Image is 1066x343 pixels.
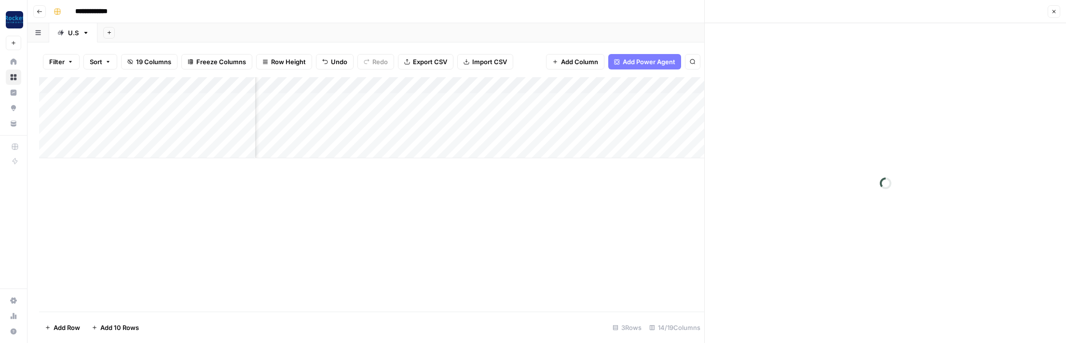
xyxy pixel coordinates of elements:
[68,28,79,38] div: U.S
[6,308,21,324] a: Usage
[6,8,21,32] button: Workspace: Rocket Pilots
[90,57,102,67] span: Sort
[6,100,21,116] a: Opportunities
[316,54,354,69] button: Undo
[86,320,145,335] button: Add 10 Rows
[49,57,65,67] span: Filter
[372,57,388,67] span: Redo
[256,54,312,69] button: Row Height
[6,54,21,69] a: Home
[43,54,80,69] button: Filter
[357,54,394,69] button: Redo
[100,323,139,332] span: Add 10 Rows
[457,54,513,69] button: Import CSV
[6,324,21,339] button: Help + Support
[121,54,178,69] button: 19 Columns
[136,57,171,67] span: 19 Columns
[561,57,598,67] span: Add Column
[54,323,80,332] span: Add Row
[398,54,453,69] button: Export CSV
[49,23,97,42] a: U.S
[39,320,86,335] button: Add Row
[271,57,306,67] span: Row Height
[413,57,447,67] span: Export CSV
[623,57,675,67] span: Add Power Agent
[609,320,645,335] div: 3 Rows
[6,116,21,131] a: Your Data
[608,54,681,69] button: Add Power Agent
[181,54,252,69] button: Freeze Columns
[645,320,704,335] div: 14/19 Columns
[472,57,507,67] span: Import CSV
[6,293,21,308] a: Settings
[546,54,604,69] button: Add Column
[6,69,21,85] a: Browse
[6,85,21,100] a: Insights
[6,11,23,28] img: Rocket Pilots Logo
[83,54,117,69] button: Sort
[331,57,347,67] span: Undo
[196,57,246,67] span: Freeze Columns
